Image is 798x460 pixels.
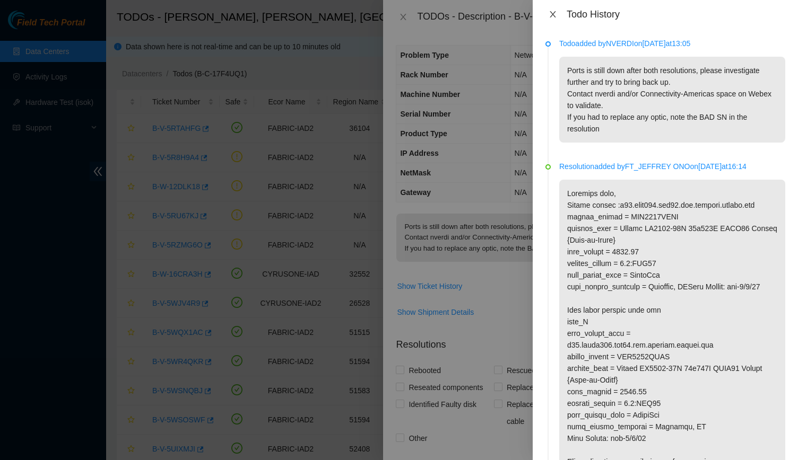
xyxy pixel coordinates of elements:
[545,10,560,20] button: Close
[559,161,785,172] p: Resolution added by FT_JEFFREY ONO on [DATE] at 16:14
[567,8,785,20] div: Todo History
[549,10,557,19] span: close
[559,38,785,49] p: Todo added by NVERDI on [DATE] at 13:05
[559,57,785,143] p: Ports is still down after both resolutions, please investigate further and try to bring back up. ...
